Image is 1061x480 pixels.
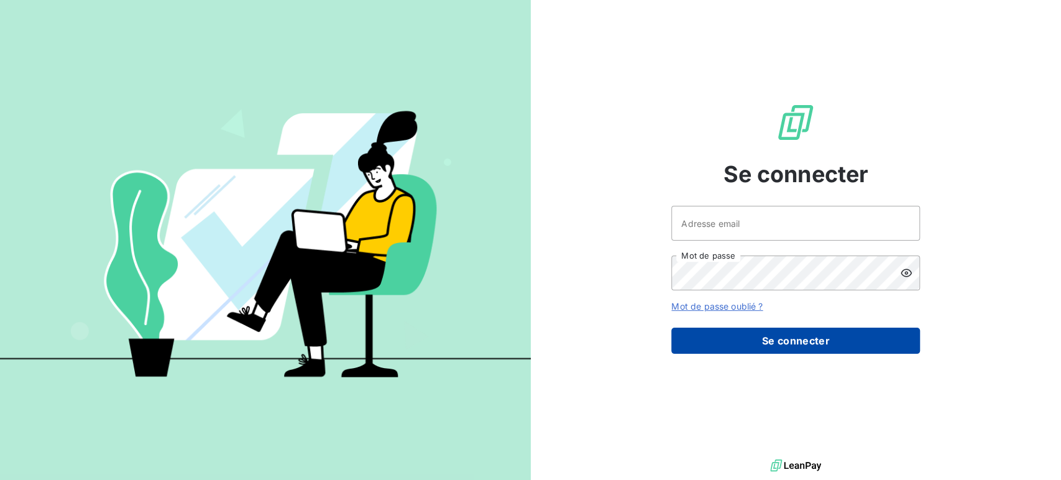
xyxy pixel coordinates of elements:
[671,301,763,312] a: Mot de passe oublié ?
[671,328,920,354] button: Se connecter
[776,103,815,142] img: Logo LeanPay
[723,157,868,191] span: Se connecter
[770,456,821,475] img: logo
[671,206,920,241] input: placeholder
